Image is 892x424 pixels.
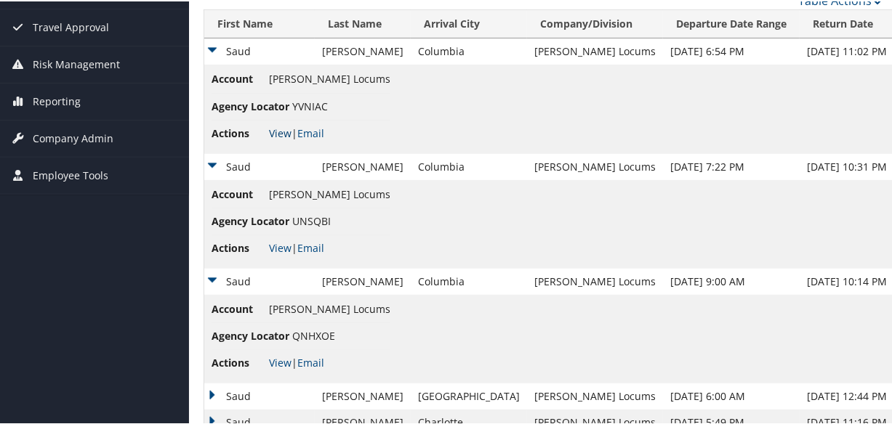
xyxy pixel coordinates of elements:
[269,70,390,84] span: [PERSON_NAME] Locums
[204,382,315,408] td: Saud
[212,185,266,201] span: Account
[212,97,289,113] span: Agency Locator
[33,119,113,155] span: Company Admin
[663,267,800,293] td: [DATE] 9:00 AM
[204,267,315,293] td: Saud
[292,327,335,341] span: QNHXOE
[269,186,390,200] span: [PERSON_NAME] Locums
[269,354,292,368] a: View
[411,152,527,179] td: Columbia
[527,37,663,63] td: [PERSON_NAME] Locums
[663,37,800,63] td: [DATE] 6:54 PM
[527,152,663,179] td: [PERSON_NAME] Locums
[527,267,663,293] td: [PERSON_NAME] Locums
[315,37,411,63] td: [PERSON_NAME]
[292,98,328,112] span: YVNIAC
[292,213,331,227] span: UNSQBI
[269,240,292,253] a: View
[269,354,324,368] span: |
[411,9,527,37] th: Arrival City: activate to sort column ascending
[204,152,315,179] td: Saud
[204,9,315,37] th: First Name: activate to sort column ascending
[315,382,411,408] td: [PERSON_NAME]
[269,125,292,139] a: View
[204,37,315,63] td: Saud
[315,9,411,37] th: Last Name: activate to sort column ascending
[411,382,527,408] td: [GEOGRAPHIC_DATA]
[212,124,266,140] span: Actions
[663,382,800,408] td: [DATE] 6:00 AM
[212,354,266,370] span: Actions
[315,152,411,179] td: [PERSON_NAME]
[33,82,81,118] span: Reporting
[212,212,289,228] span: Agency Locator
[212,70,266,86] span: Account
[527,9,663,37] th: Company/Division
[33,156,108,192] span: Employee Tools
[297,125,324,139] a: Email
[411,267,527,293] td: Columbia
[297,240,324,253] a: Email
[269,301,390,314] span: [PERSON_NAME] Locums
[663,9,800,37] th: Departure Date Range: activate to sort column ascending
[212,327,289,343] span: Agency Locator
[527,382,663,408] td: [PERSON_NAME] Locums
[269,125,324,139] span: |
[269,240,324,253] span: |
[663,152,800,179] td: [DATE] 7:22 PM
[315,267,411,293] td: [PERSON_NAME]
[297,354,324,368] a: Email
[33,8,109,44] span: Travel Approval
[212,239,266,255] span: Actions
[411,37,527,63] td: Columbia
[212,300,266,316] span: Account
[33,45,120,81] span: Risk Management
